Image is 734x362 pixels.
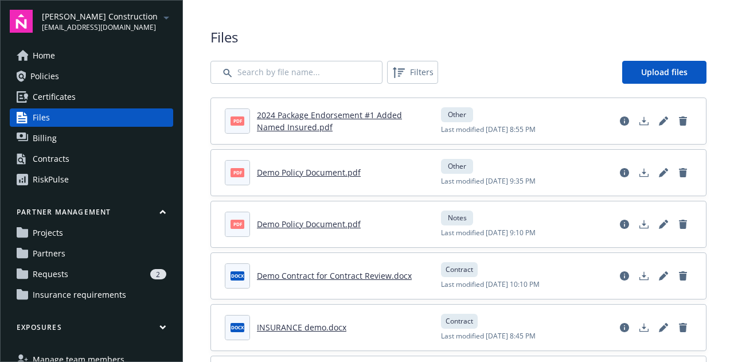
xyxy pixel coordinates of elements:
span: Last modified [DATE] 9:10 PM [441,228,536,238]
span: Last modified [DATE] 10:10 PM [441,279,540,290]
a: Demo Policy Document.pdf [257,167,361,178]
span: Policies [30,67,59,85]
div: 2 [150,269,166,279]
a: View file details [615,215,634,233]
a: Download document [635,164,653,182]
a: Billing [10,129,173,147]
button: Filters [387,61,438,84]
div: Contracts [33,150,69,168]
span: Files [33,108,50,127]
span: pdf [231,220,244,228]
span: [PERSON_NAME] Construction [42,10,158,22]
a: Policies [10,67,173,85]
a: View file details [615,267,634,285]
a: RiskPulse [10,170,173,189]
span: pdf [231,116,244,125]
button: Partner management [10,207,173,221]
span: Upload files [641,67,688,77]
span: Projects [33,224,63,242]
a: Contracts [10,150,173,168]
img: navigator-logo.svg [10,10,33,33]
a: View file details [615,112,634,130]
a: View file details [615,164,634,182]
span: Certificates [33,88,76,106]
span: Notes [446,213,468,223]
span: Filters [410,66,434,78]
a: Download document [635,112,653,130]
a: Edit document [654,164,673,182]
a: Home [10,46,173,65]
span: Other [446,161,468,172]
a: Edit document [654,318,673,337]
span: Billing [33,129,57,147]
a: Download document [635,215,653,233]
span: pdf [231,168,244,177]
a: INSURANCE demo.docx [257,322,346,333]
a: Edit document [654,112,673,130]
a: Edit document [654,267,673,285]
span: Home [33,46,55,65]
a: Delete document [674,318,692,337]
button: [PERSON_NAME] Construction[EMAIL_ADDRESS][DOMAIN_NAME]arrowDropDown [42,10,173,33]
a: Requests2 [10,265,173,283]
a: Insurance requirements [10,286,173,304]
a: Upload files [622,61,706,84]
a: Edit document [654,215,673,233]
a: Projects [10,224,173,242]
span: Last modified [DATE] 8:55 PM [441,124,536,135]
span: Other [446,110,468,120]
a: Delete document [674,112,692,130]
span: Contract [446,264,473,275]
a: arrowDropDown [159,10,173,24]
a: View file details [615,318,634,337]
span: docx [231,271,244,280]
button: Exposures [10,322,173,337]
a: Delete document [674,267,692,285]
a: Delete document [674,164,692,182]
span: Filters [389,63,436,81]
span: [EMAIL_ADDRESS][DOMAIN_NAME] [42,22,158,33]
input: Search by file name... [210,61,382,84]
a: Download document [635,267,653,285]
span: Contract [446,316,473,326]
a: Certificates [10,88,173,106]
a: Delete document [674,215,692,233]
a: Demo Policy Document.pdf [257,219,361,229]
a: Files [10,108,173,127]
span: Last modified [DATE] 8:45 PM [441,331,536,341]
span: Insurance requirements [33,286,126,304]
a: Download document [635,318,653,337]
span: Requests [33,265,68,283]
a: 2024 Package Endorsement #1 Added Named Insured.pdf [257,110,402,133]
a: Partners [10,244,173,263]
span: Last modified [DATE] 9:35 PM [441,176,536,186]
a: Demo Contract for Contract Review.docx [257,270,412,281]
div: RiskPulse [33,170,69,189]
span: Partners [33,244,65,263]
span: Files [210,28,706,47]
span: docx [231,323,244,332]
